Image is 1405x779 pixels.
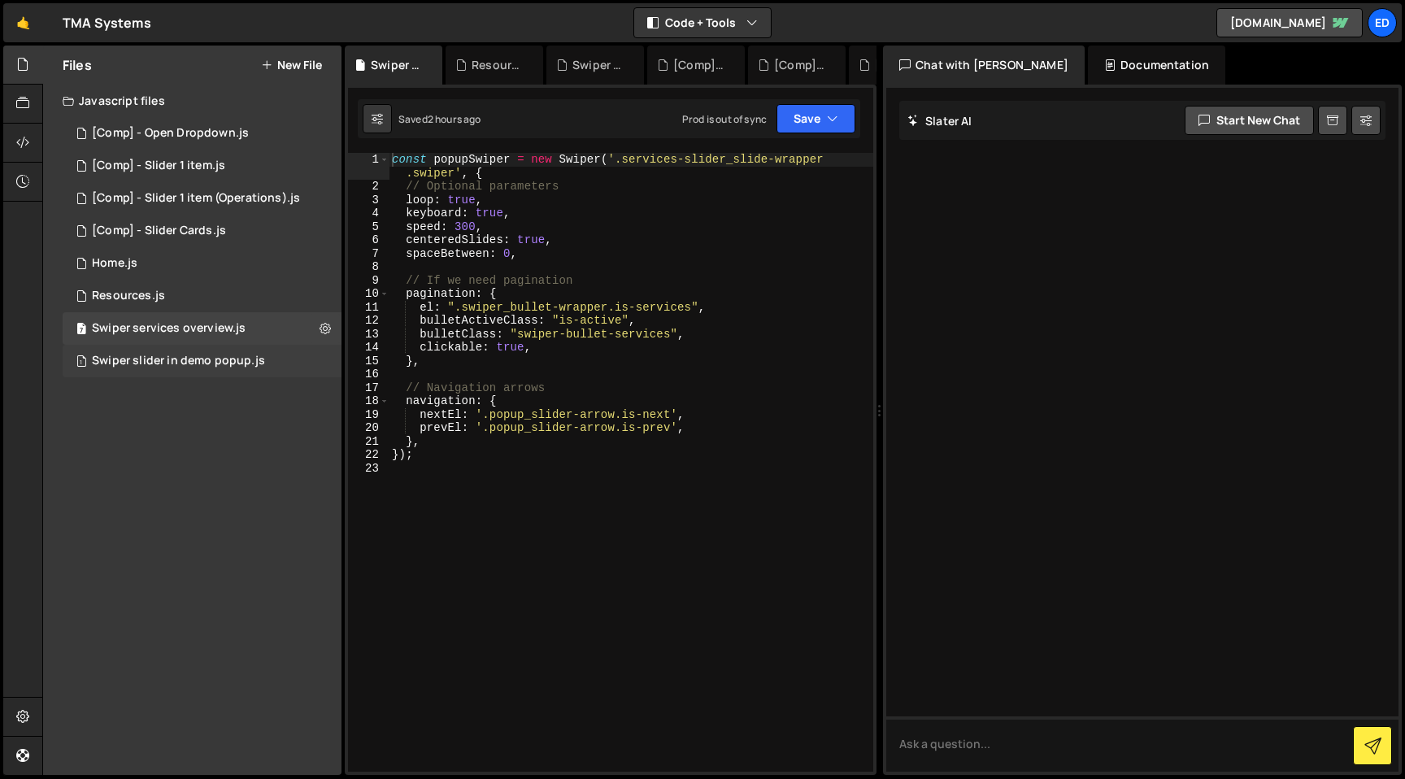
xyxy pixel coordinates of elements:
div: Swiper services overview.js [371,57,423,73]
div: [Comp] - Open Dropdown.js [92,126,249,141]
div: 2 [348,180,389,194]
div: 15745/44306.js [63,280,341,312]
div: 15745/41882.js [63,247,341,280]
div: 23 [348,462,389,476]
div: 10 [348,287,389,301]
div: [Comp] - Slider 1 item.js [774,57,826,73]
div: 15745/41885.js [63,150,341,182]
span: 1 [76,356,86,369]
div: 14 [348,341,389,355]
div: Chat with [PERSON_NAME] [883,46,1085,85]
div: 16 [348,368,389,381]
div: 18 [348,394,389,408]
h2: Slater AI [907,113,972,128]
div: 9 [348,274,389,288]
div: 20 [348,421,389,435]
button: Start new chat [1185,106,1314,135]
div: 15745/43499.js [63,345,341,377]
div: 1 [348,153,389,180]
div: 21 [348,435,389,449]
div: Saved [398,112,481,126]
div: 4 [348,207,389,220]
div: 17 [348,381,389,395]
span: 7 [76,324,86,337]
div: 15745/42002.js [63,215,341,247]
div: 12 [348,314,389,328]
div: 11 [348,301,389,315]
div: [Comp] - Slider Cards.js [875,57,927,73]
button: New File [261,59,322,72]
div: Resources.js [92,289,165,303]
div: 22 [348,448,389,462]
div: 8 [348,260,389,274]
div: 15745/41947.js [63,117,341,150]
div: Resources.js [472,57,524,73]
div: 15745/41948.js [63,182,341,215]
a: [DOMAIN_NAME] [1216,8,1363,37]
button: Save [776,104,855,133]
div: [Comp] - Open Dropdown.js [673,57,725,73]
div: Home.js [92,256,137,271]
div: Javascript files [43,85,341,117]
div: [Comp] - Slider 1 item.js [92,159,225,173]
div: 19 [348,408,389,422]
a: Ed [1368,8,1397,37]
div: 15 [348,355,389,368]
div: 3 [348,194,389,207]
div: 7 [348,247,389,261]
div: Swiper services overview.js [92,321,246,336]
div: Prod is out of sync [682,112,767,126]
div: Documentation [1088,46,1225,85]
div: [Comp] - Slider 1 item (Operations).js [92,191,300,206]
div: [Comp] - Slider Cards.js [92,224,226,238]
div: Swiper slider in demo popup.js [572,57,624,73]
div: 13 [348,328,389,342]
div: 5 [348,220,389,234]
h2: Files [63,56,92,74]
button: Code + Tools [634,8,771,37]
a: 🤙 [3,3,43,42]
div: 15745/44803.js [63,312,341,345]
div: 2 hours ago [428,112,481,126]
div: TMA Systems [63,13,151,33]
div: 6 [348,233,389,247]
div: Swiper slider in demo popup.js [92,354,265,368]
